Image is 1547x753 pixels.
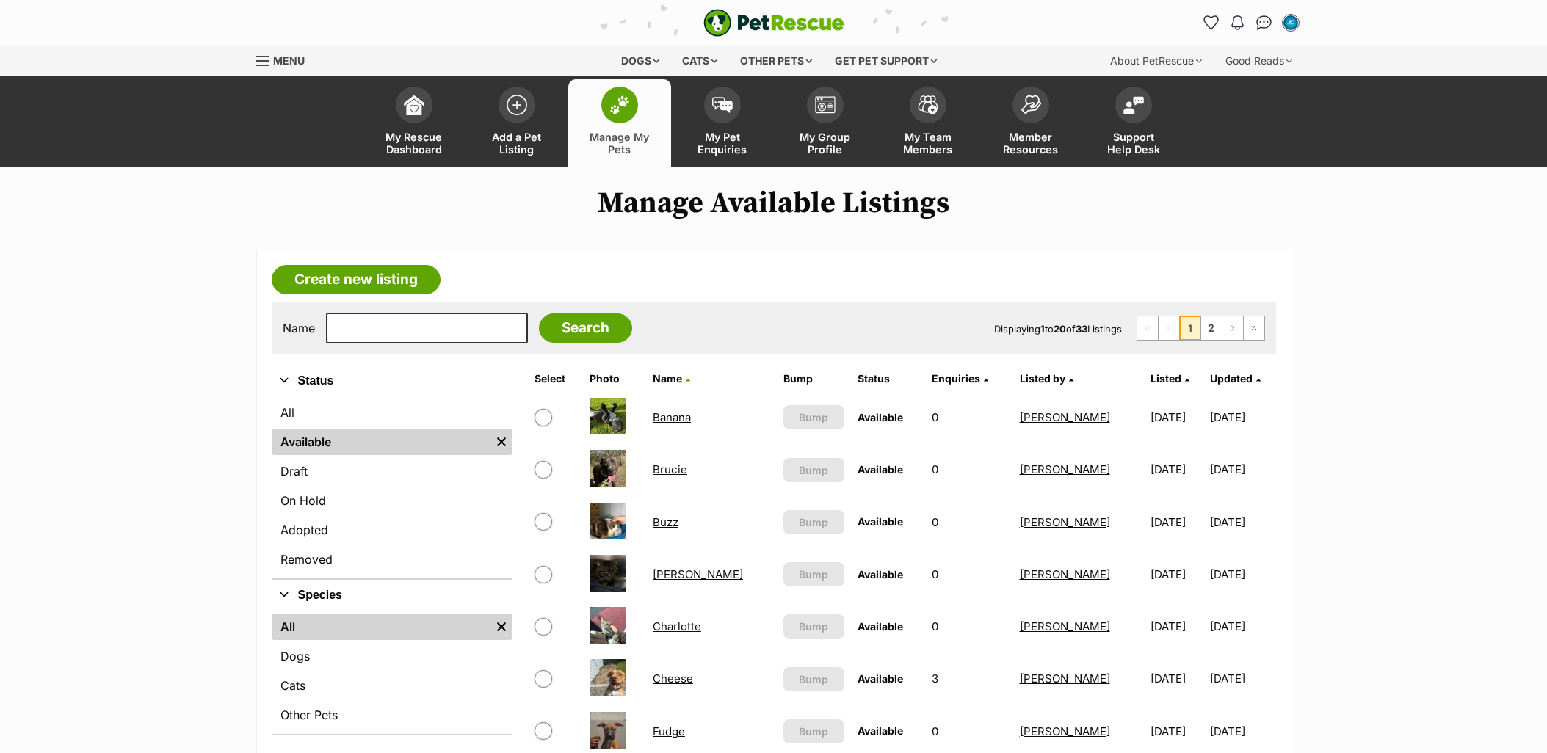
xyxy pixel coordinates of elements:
[895,131,961,156] span: My Team Members
[272,586,512,605] button: Species
[1020,619,1110,633] a: [PERSON_NAME]
[1279,11,1303,34] button: My account
[671,79,774,167] a: My Pet Enquiries
[672,46,728,76] div: Cats
[799,724,828,739] span: Bump
[852,367,924,390] th: Status
[507,95,527,115] img: add-pet-listing-icon-0afa8454b4691262ce3f59096e99ab1cd57d4a30225e0717b998d2c9b9846f56.svg
[783,405,844,429] button: Bump
[529,367,582,390] th: Select
[815,96,836,114] img: group-profile-icon-3fa3cf56718a62981997c0bc7e787c4b2cf8bcc04b72c1350f741eb67cf2f40e.svg
[703,9,844,37] img: logo-e224e6f780fb5917bec1dbf3a21bbac754714ae5b6737aabdf751b685950b380.svg
[272,399,512,426] a: All
[1222,316,1243,340] a: Next page
[1020,724,1110,738] a: [PERSON_NAME]
[926,653,1012,704] td: 3
[1145,497,1209,548] td: [DATE]
[932,372,980,385] span: translation missing: en.admin.listings.index.attributes.enquiries
[653,462,687,476] a: Brucie
[1180,316,1200,340] span: Page 1
[792,131,858,156] span: My Group Profile
[1145,392,1209,443] td: [DATE]
[926,444,1012,495] td: 0
[1200,11,1303,34] ul: Account quick links
[799,410,828,425] span: Bump
[1100,46,1212,76] div: About PetRescue
[653,372,690,385] a: Name
[273,54,305,67] span: Menu
[272,611,512,734] div: Species
[998,131,1064,156] span: Member Resources
[799,514,828,530] span: Bump
[1256,15,1272,30] img: chat-41dd97257d64d25036548639549fe6c8038ab92f7586957e7f3b1b290dea8141.svg
[1145,653,1209,704] td: [DATE]
[1210,372,1261,385] a: Updated
[1210,653,1274,704] td: [DATE]
[484,131,550,156] span: Add a Pet Listing
[783,614,844,639] button: Bump
[611,46,670,76] div: Dogs
[799,619,828,634] span: Bump
[490,614,512,640] a: Remove filter
[1244,316,1264,340] a: Last page
[1145,601,1209,652] td: [DATE]
[858,724,903,737] span: Available
[272,429,490,455] a: Available
[778,367,850,390] th: Bump
[1054,323,1066,335] strong: 20
[1283,15,1298,30] img: Emily Middleton profile pic
[272,643,512,669] a: Dogs
[730,46,822,76] div: Other pets
[584,367,645,390] th: Photo
[926,601,1012,652] td: 0
[799,567,828,582] span: Bump
[272,546,512,572] a: Removed
[1021,95,1041,114] img: member-resources-icon-8e73f808a243e03378d46382f2149f9095a855e16c252ad45f914b54edf8863c.svg
[783,458,844,482] button: Bump
[1101,131,1167,156] span: Support Help Desk
[465,79,568,167] a: Add a Pet Listing
[1159,316,1179,340] span: Previous page
[653,372,682,385] span: Name
[1020,515,1110,529] a: [PERSON_NAME]
[1210,601,1274,652] td: [DATE]
[926,392,1012,443] td: 0
[272,265,441,294] a: Create new listing
[858,620,903,633] span: Available
[712,97,733,113] img: pet-enquiries-icon-7e3ad2cf08bfb03b45e93fb7055b45f3efa6380592205ae92323e6603595dc1f.svg
[1076,323,1087,335] strong: 33
[363,79,465,167] a: My Rescue Dashboard
[783,667,844,691] button: Bump
[272,487,512,514] a: On Hold
[1020,462,1110,476] a: [PERSON_NAME]
[404,95,424,115] img: dashboard-icon-eb2f2d2d3e046f16d808141f083e7271f6b2e854fb5c12c21221c1fb7104beca.svg
[587,131,653,156] span: Manage My Pets
[283,321,315,335] label: Name
[653,515,678,529] a: Buzz
[858,515,903,528] span: Available
[858,672,903,685] span: Available
[1020,672,1110,685] a: [PERSON_NAME]
[1145,549,1209,600] td: [DATE]
[1137,316,1158,340] span: First page
[1201,316,1222,340] a: Page 2
[272,517,512,543] a: Adopted
[568,79,671,167] a: Manage My Pets
[783,510,844,534] button: Bump
[689,131,756,156] span: My Pet Enquiries
[653,672,693,685] a: Cheese
[1210,497,1274,548] td: [DATE]
[272,702,512,728] a: Other Pets
[381,131,447,156] span: My Rescue Dashboard
[1210,392,1274,443] td: [DATE]
[774,79,877,167] a: My Group Profile
[653,619,701,633] a: Charlotte
[979,79,1082,167] a: Member Resources
[858,411,903,423] span: Available
[272,458,512,484] a: Draft
[490,429,512,455] a: Remove filter
[1226,11,1250,34] button: Notifications
[1215,46,1303,76] div: Good Reads
[877,79,979,167] a: My Team Members
[539,313,632,343] input: Search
